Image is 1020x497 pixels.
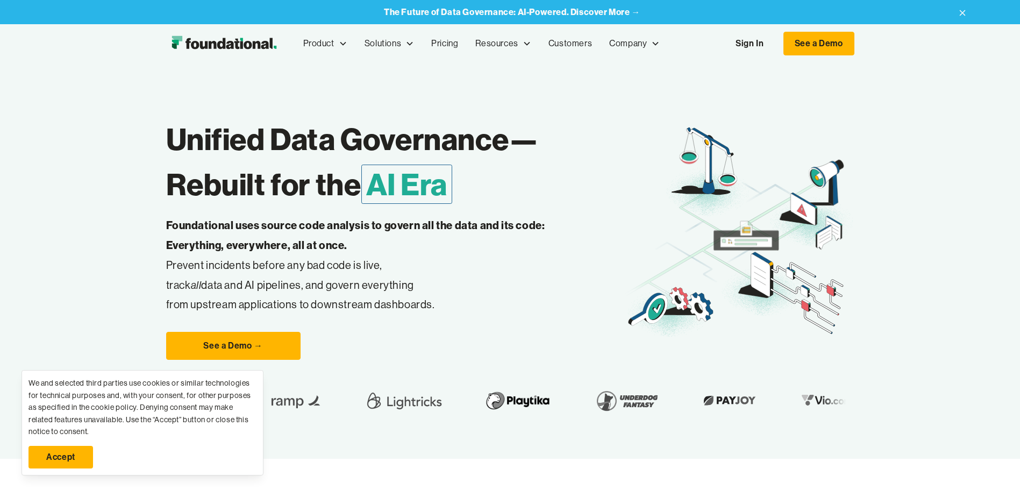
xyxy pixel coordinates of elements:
h1: Unified Data Governance— Rebuilt for the [166,117,625,207]
img: Ramp [256,386,320,416]
img: Payjoy [690,392,753,409]
a: Sign In [725,32,774,55]
div: We and selected third parties use cookies or similar technologies for technical purposes and, wit... [28,377,256,437]
iframe: Chat Widget [826,372,1020,497]
img: Foundational Logo [166,33,282,54]
div: Product [295,26,356,61]
div: Product [303,37,334,51]
p: Prevent incidents before any bad code is live, track data and AI pipelines, and govern everything... [166,216,579,315]
div: Solutions [365,37,401,51]
a: home [166,33,282,54]
img: Vio.com [788,392,850,409]
div: Resources [475,37,518,51]
span: AI Era [361,165,453,204]
div: Company [601,26,668,61]
em: all [191,278,202,292]
img: Lightricks [355,386,437,416]
strong: The Future of Data Governance: AI-Powered. Discover More → [384,6,640,17]
a: Accept [28,446,93,468]
strong: Foundational uses source code analysis to govern all the data and its code: Everything, everywher... [166,218,545,252]
img: Underdog Fantasy [582,386,655,416]
div: Solutions [356,26,423,61]
a: Pricing [423,26,467,61]
div: Company [609,37,647,51]
img: Playtika [471,386,548,416]
a: The Future of Data Governance: AI-Powered. Discover More → [384,7,640,17]
div: Resources [467,26,539,61]
a: See a Demo → [166,332,301,360]
a: Customers [540,26,601,61]
a: See a Demo [783,32,854,55]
